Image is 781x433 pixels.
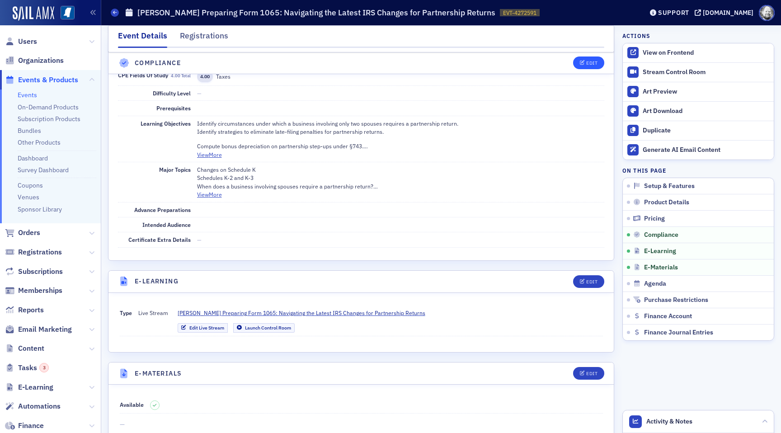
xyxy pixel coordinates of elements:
[5,75,78,85] a: Events & Products
[18,193,39,201] a: Venues
[178,309,425,317] span: [PERSON_NAME] Preparing Form 1065: Navigating the Latest IRS Changes for Partnership Returns
[141,120,191,127] span: Learning Objectives
[137,7,495,18] h1: [PERSON_NAME] Preparing Form 1065: Navigating the Latest IRS Changes for Partnership Returns
[573,367,604,380] button: Edit
[138,309,168,333] span: Live Stream
[216,73,231,80] span: Taxes
[644,312,692,320] span: Finance Account
[39,363,49,372] div: 3
[197,71,213,82] span: 4.00
[623,63,774,82] a: Stream Control Room
[197,89,202,97] span: —
[586,279,598,284] div: Edit
[120,309,132,316] span: Type
[5,228,40,238] a: Orders
[643,146,769,154] div: Generate AI Email Content
[644,296,708,304] span: Purchase Restrictions
[156,104,191,112] span: Prerequisites
[18,401,61,411] span: Automations
[5,305,44,315] a: Reports
[197,236,202,243] span: —
[153,89,191,97] span: Difficulty Level
[18,115,80,123] a: Subscription Products
[5,363,49,373] a: Tasks3
[5,382,53,392] a: E-Learning
[646,417,692,426] span: Activity & Notes
[695,9,757,16] button: [DOMAIN_NAME]
[644,215,665,223] span: Pricing
[171,73,191,79] span: 4.00 total
[5,325,72,334] a: Email Marketing
[5,286,62,296] a: Memberships
[5,421,44,431] a: Finance
[18,247,62,257] span: Registrations
[18,138,61,146] a: Other Products
[18,305,44,315] span: Reports
[18,103,79,111] a: On-Demand Products
[623,82,774,101] a: Art Preview
[623,101,774,121] a: Art Download
[643,127,769,135] div: Duplicate
[61,6,75,20] img: SailAMX
[118,30,167,48] div: Event Details
[18,325,72,334] span: Email Marketing
[623,121,774,140] button: Duplicate
[18,154,48,162] a: Dashboard
[622,166,774,174] h4: On this page
[180,30,228,47] div: Registrations
[573,57,604,70] button: Edit
[18,166,69,174] a: Survey Dashboard
[197,151,222,159] button: ViewMore
[178,309,432,317] a: [PERSON_NAME] Preparing Form 1065: Navigating the Latest IRS Changes for Partnership Returns
[18,267,63,277] span: Subscriptions
[178,323,228,333] a: Edit Live Stream
[643,88,769,96] div: Art Preview
[197,165,605,190] p: Changes on Schedule K Schedules K-2 and K-3 When does a business involving spouses require a part...
[18,382,53,392] span: E-Learning
[197,142,605,150] p: Compute bonus depreciation on partnership step-ups under §743.
[643,49,769,57] div: View on Frontend
[18,37,37,47] span: Users
[18,205,62,213] a: Sponsor Library
[644,264,678,272] span: E-Materials
[622,32,650,40] h4: Actions
[197,190,222,198] button: ViewMore
[586,371,598,376] div: Edit
[644,231,678,239] span: Compliance
[120,420,603,429] span: —
[128,236,191,243] span: Certificate Extra Details
[703,9,753,17] div: [DOMAIN_NAME]
[5,344,44,353] a: Content
[658,9,689,17] div: Support
[134,206,191,213] span: Advance Preparations
[643,107,769,115] div: Art Download
[18,286,62,296] span: Memberships
[503,9,536,17] span: EVT-4272591
[18,228,40,238] span: Orders
[135,277,179,286] h4: E-Learning
[18,344,44,353] span: Content
[120,401,144,408] span: Available
[644,280,666,288] span: Agenda
[573,275,604,288] button: Edit
[586,61,598,66] div: Edit
[135,369,182,378] h4: E-Materials
[13,6,54,21] img: SailAMX
[644,329,713,337] span: Finance Journal Entries
[5,267,63,277] a: Subscriptions
[142,221,191,228] span: Intended Audience
[233,323,295,333] a: Launch Control Room
[18,91,37,99] a: Events
[5,401,61,411] a: Automations
[644,247,676,255] span: E-Learning
[18,56,64,66] span: Organizations
[759,5,775,21] span: Profile
[159,166,191,173] span: Major Topics
[623,43,774,62] a: View on Frontend
[197,119,605,136] p: Identify circumstances under which a business involving only two spouses requires a partnership r...
[18,181,43,189] a: Coupons
[18,75,78,85] span: Events & Products
[5,37,37,47] a: Users
[18,421,44,431] span: Finance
